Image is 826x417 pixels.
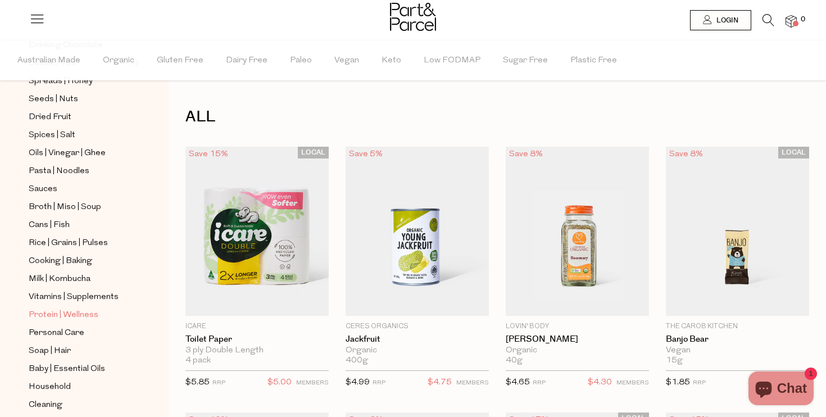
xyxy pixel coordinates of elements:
[666,346,809,356] div: Vegan
[29,165,89,178] span: Pasta | Noodles
[382,41,401,80] span: Keto
[157,41,203,80] span: Gluten Free
[346,378,370,387] span: $4.99
[29,200,131,214] a: Broth | Miso | Soup
[506,321,649,332] p: Lovin' Body
[185,334,329,345] a: Toilet Paper
[778,147,809,158] span: LOCAL
[690,10,751,30] a: Login
[666,147,706,162] div: Save 8%
[29,290,131,304] a: Vitamins | Supplements
[616,380,649,386] small: MEMBERS
[29,273,90,286] span: Milk | Kombucha
[29,219,70,232] span: Cans | Fish
[29,201,101,214] span: Broth | Miso | Soup
[666,321,809,332] p: The Carob Kitchen
[786,15,797,27] a: 0
[17,41,80,80] span: Australian Made
[346,334,489,345] a: Jackfruit
[428,375,452,390] span: $4.75
[29,75,93,88] span: Spreads | Honey
[456,380,489,386] small: MEMBERS
[185,346,329,356] div: 3 ply Double Length
[29,93,78,106] span: Seeds | Nuts
[29,345,71,358] span: Soap | Hair
[506,346,649,356] div: Organic
[290,41,312,80] span: Paleo
[666,147,809,316] img: Banjo Bear
[29,74,131,88] a: Spreads | Honey
[29,129,75,142] span: Spices | Salt
[373,380,385,386] small: RRP
[267,375,292,390] span: $5.00
[570,41,617,80] span: Plastic Free
[29,182,131,196] a: Sauces
[29,326,131,340] a: Personal Care
[29,236,131,250] a: Rice | Grains | Pulses
[29,380,131,394] a: Household
[29,309,98,322] span: Protein | Wellness
[745,371,817,408] inbox-online-store-chat: Shopify online store chat
[588,375,612,390] span: $4.30
[693,380,706,386] small: RRP
[29,344,131,358] a: Soap | Hair
[212,380,225,386] small: RRP
[506,147,546,162] div: Save 8%
[29,398,131,412] a: Cleaning
[29,111,71,124] span: Dried Fruit
[29,272,131,286] a: Milk | Kombucha
[390,3,436,31] img: Part&Parcel
[29,380,71,394] span: Household
[29,398,62,412] span: Cleaning
[29,146,131,160] a: Oils | Vinegar | Ghee
[334,41,359,80] span: Vegan
[185,378,210,387] span: $5.85
[346,321,489,332] p: Ceres Organics
[185,147,329,316] img: Toilet Paper
[506,378,530,387] span: $4.65
[714,16,738,25] span: Login
[503,41,548,80] span: Sugar Free
[29,164,131,178] a: Pasta | Noodles
[185,147,232,162] div: Save 15%
[226,41,267,80] span: Dairy Free
[424,41,480,80] span: Low FODMAP
[185,356,211,366] span: 4 pack
[29,291,119,304] span: Vitamins | Supplements
[346,147,386,162] div: Save 5%
[29,255,92,268] span: Cooking | Baking
[666,378,690,387] span: $1.85
[666,356,683,366] span: 15g
[506,147,649,316] img: Rosemary
[533,380,546,386] small: RRP
[29,147,106,160] span: Oils | Vinegar | Ghee
[103,41,134,80] span: Organic
[185,321,329,332] p: icare
[798,15,808,25] span: 0
[29,254,131,268] a: Cooking | Baking
[29,362,131,376] a: Baby | Essential Oils
[29,362,105,376] span: Baby | Essential Oils
[346,346,489,356] div: Organic
[29,110,131,124] a: Dried Fruit
[506,356,523,366] span: 40g
[29,218,131,232] a: Cans | Fish
[296,380,329,386] small: MEMBERS
[29,327,84,340] span: Personal Care
[185,104,809,130] h1: ALL
[29,237,108,250] span: Rice | Grains | Pulses
[29,183,57,196] span: Sauces
[298,147,329,158] span: LOCAL
[506,334,649,345] a: [PERSON_NAME]
[666,334,809,345] a: Banjo Bear
[346,356,368,366] span: 400g
[29,92,131,106] a: Seeds | Nuts
[29,308,131,322] a: Protein | Wellness
[29,128,131,142] a: Spices | Salt
[346,147,489,316] img: Jackfruit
